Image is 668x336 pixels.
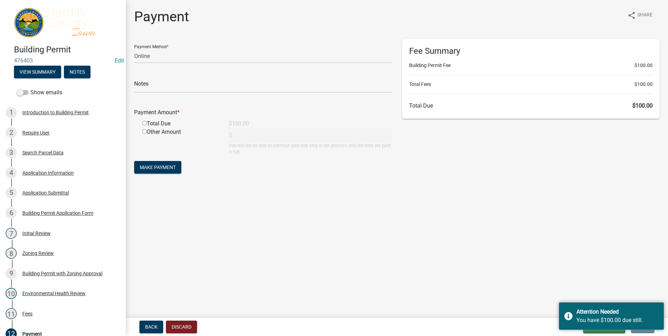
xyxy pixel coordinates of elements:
div: Introduction to Building Permit [22,110,89,115]
div: Total Due [137,119,224,128]
wm-modal-confirm: Summary [14,70,61,75]
button: Discard [166,321,197,333]
div: Require User [22,130,50,135]
img: Hardin County, Iowa [14,7,115,37]
label: Show emails [17,88,62,97]
button: Back [139,321,163,333]
div: 3 [6,147,17,158]
div: Building Permit Application Form [22,211,93,216]
h6: Total Due [409,102,653,109]
button: Make Payment [134,161,181,174]
div: Fees [22,311,32,316]
span: Make Payment [140,165,176,170]
span: $100.00 [632,102,653,109]
wm-modal-confirm: Notes [64,70,90,75]
div: 6 [6,207,17,219]
div: Application Submittal [22,190,69,195]
button: Notes [64,66,90,78]
div: 4 [6,167,17,178]
div: 8 [6,248,17,259]
div: 9 [6,268,17,279]
h6: Fee Summary [409,46,653,56]
a: Edit [115,57,124,64]
div: 11 [6,308,17,319]
li: Total Fees [409,81,653,88]
li: Building Permit Fee [409,62,653,69]
h1: Payment [134,8,189,25]
div: 7 [6,228,17,239]
div: Application Information [22,170,74,175]
span: 476403 [14,57,112,64]
div: Initial Review [22,231,51,236]
span: Back [145,324,158,330]
div: 1 [6,107,17,118]
div: Search Parcel Data [22,150,64,155]
div: 2 [6,127,17,138]
button: shareShare [622,8,658,22]
div: Other Amount [137,128,224,155]
div: 5 [6,187,17,198]
div: You have $100.00 due still. [576,316,659,324]
div: Environmental Health Review [22,291,86,296]
div: 10 [6,288,17,299]
span: Share [637,11,653,20]
div: Zoning Review [22,251,54,256]
div: Payment Amount [129,108,397,117]
div: Building Permit with Zoning Approval [22,271,102,276]
i: share [627,11,636,20]
span: $100.00 [634,81,653,88]
button: View Summary [14,66,61,78]
span: $100.00 [634,62,653,69]
h4: Building Permit [14,45,120,55]
wm-modal-confirm: Edit Application Number [115,57,124,64]
div: Attention Needed [576,308,659,316]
